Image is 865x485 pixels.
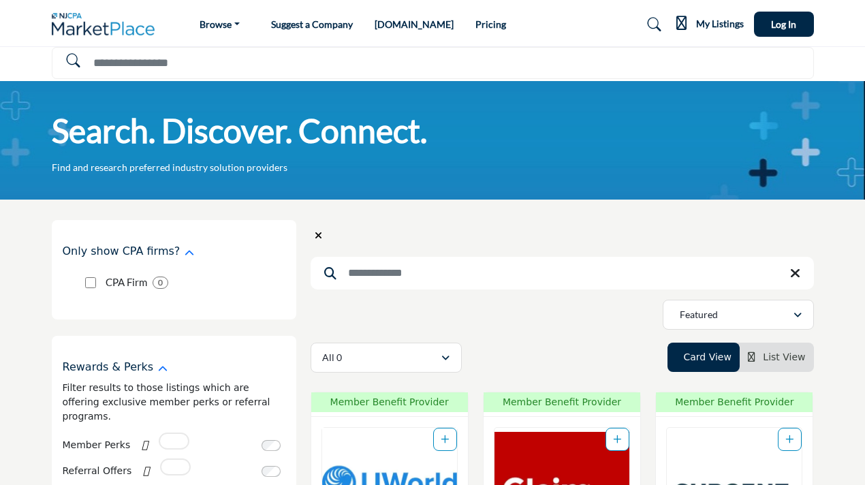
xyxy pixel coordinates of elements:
[63,459,132,483] label: Referral Offers
[754,12,814,37] button: Log In
[262,466,281,477] input: Switch to Referral Offers
[311,343,462,373] button: All 0
[676,16,744,33] div: My Listings
[190,15,249,34] a: Browse
[63,381,285,424] p: Filter results to those listings which are offering exclusive member perks or referral programs.
[763,351,805,362] span: List View
[785,434,794,445] a: Add To List
[52,110,427,152] h1: Search. Discover. Connect.
[613,434,622,445] a: Add To List
[52,161,287,174] p: Find and research preferred industry solution providers
[52,47,814,79] input: Search Solutions
[63,360,154,373] h2: Rewards & Perks
[663,300,814,330] button: Featured
[52,13,162,35] img: Site Logo
[475,18,506,30] a: Pricing
[106,275,147,290] p: CPA Firm: CPA Firm
[771,18,796,30] span: Log In
[63,433,131,457] label: Member Perks
[676,351,732,362] a: View Card
[322,351,342,364] p: All 0
[683,351,731,362] span: Card View
[740,343,814,372] li: List View
[441,434,450,445] a: Add To List
[635,13,669,35] a: Search
[153,277,168,289] div: 0 Results For CPA Firm
[315,395,464,409] span: Member Benefit Provider
[158,278,163,287] b: 0
[667,343,740,372] li: Card View
[311,257,814,290] input: Search Keyword
[375,18,454,30] a: [DOMAIN_NAME]
[315,231,322,240] i: Clear search location
[63,245,180,257] h2: Only show CPA firms?
[262,440,281,451] input: Switch to Member Perks
[271,18,353,30] a: Suggest a Company
[696,18,744,30] h5: My Listings
[748,351,806,362] a: View List
[488,395,636,409] span: Member Benefit Provider
[660,395,808,409] span: Member Benefit Provider
[85,277,96,288] input: CPA Firm checkbox
[680,308,718,322] p: Featured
